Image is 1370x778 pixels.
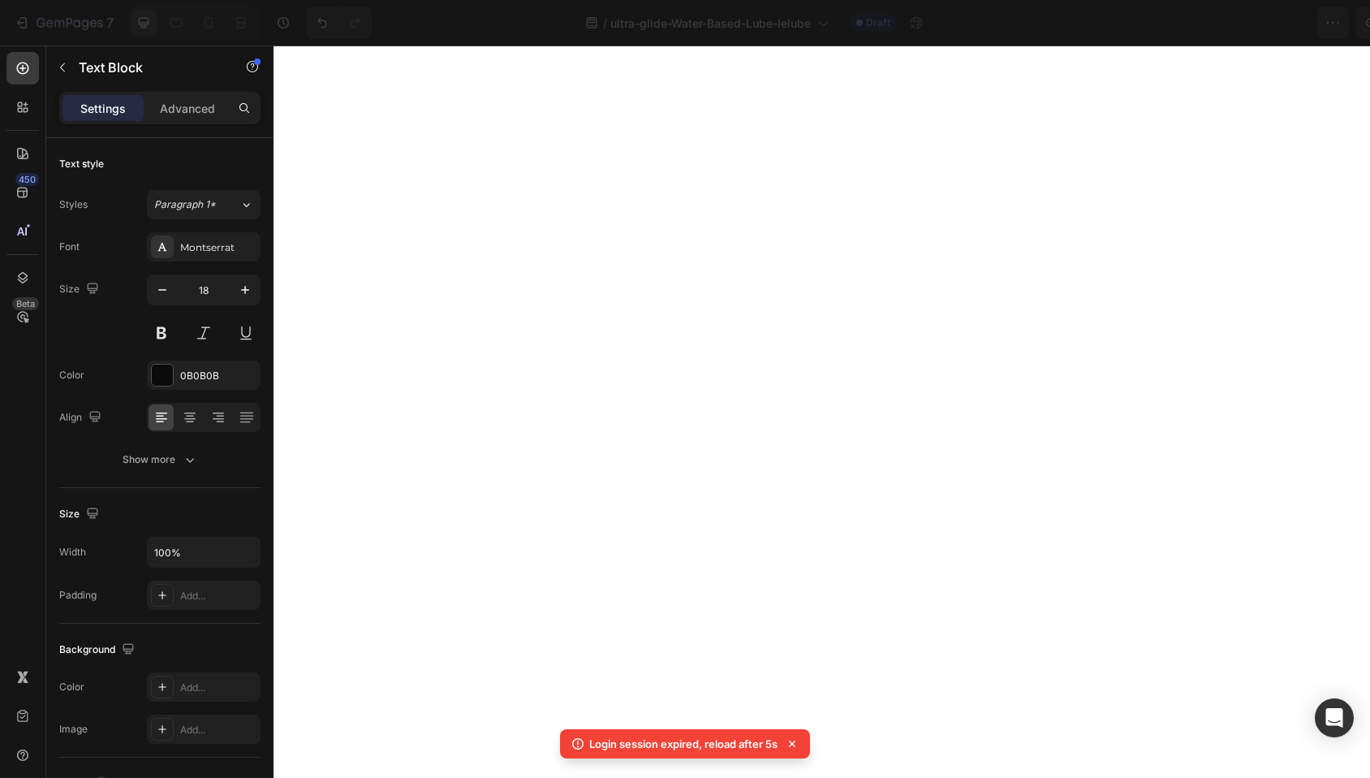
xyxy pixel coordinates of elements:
div: Add... [180,681,256,695]
button: 7 [6,6,121,39]
div: Color [59,680,84,694]
div: Color [59,368,84,383]
div: 0B0B0B [180,369,256,383]
button: Show more [59,445,261,474]
button: Save [1202,6,1256,39]
button: Paragraph 1* [147,190,261,219]
span: Paragraph 1* [154,197,216,212]
span: / [603,15,607,32]
div: Styles [59,197,88,212]
div: Size [59,279,102,300]
p: Login session expired, reload after 5s [589,736,778,752]
div: 450 [15,173,39,186]
input: Auto [148,538,260,567]
div: Open Intercom Messenger [1315,698,1354,737]
span: Save [1216,16,1243,30]
div: Width [59,545,86,560]
span: Draft [866,15,890,30]
div: Add... [180,723,256,737]
div: Align [59,407,105,429]
div: Montserrat [180,240,256,255]
div: Size [59,504,102,525]
span: ultra-glide-Water-Based-Lube-lelube [610,15,811,32]
button: Publish [1262,6,1330,39]
div: Publish [1276,15,1316,32]
p: Settings [80,100,126,117]
div: Show more [123,452,198,468]
div: Text style [59,157,104,171]
iframe: Design area [274,45,1370,778]
div: Undo/Redo [306,6,372,39]
div: Font [59,240,80,254]
p: 7 [106,13,114,32]
div: Padding [59,588,97,603]
p: Text Block [79,58,217,77]
div: Add... [180,589,256,603]
p: Advanced [160,100,215,117]
div: Image [59,722,88,737]
div: Beta [12,297,39,310]
div: Background [59,639,138,661]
